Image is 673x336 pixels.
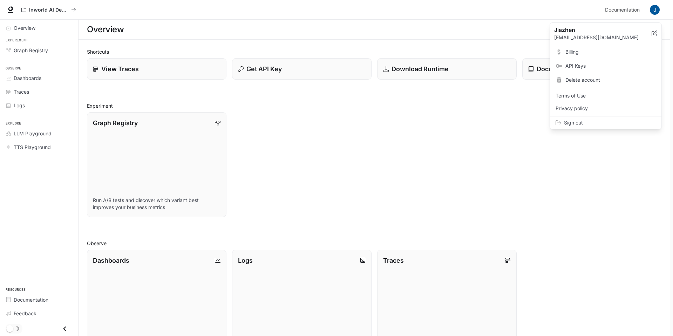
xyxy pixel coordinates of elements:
[551,60,660,72] a: API Keys
[565,62,656,69] span: API Keys
[564,119,656,126] span: Sign out
[550,116,661,129] div: Sign out
[556,105,656,112] span: Privacy policy
[550,23,661,44] div: Jiazhen[EMAIL_ADDRESS][DOMAIN_NAME]
[554,26,640,34] p: Jiazhen
[551,74,660,86] div: Delete account
[551,102,660,115] a: Privacy policy
[551,46,660,58] a: Billing
[554,34,652,41] p: [EMAIL_ADDRESS][DOMAIN_NAME]
[551,89,660,102] a: Terms of Use
[565,76,656,83] span: Delete account
[565,48,656,55] span: Billing
[556,92,656,99] span: Terms of Use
